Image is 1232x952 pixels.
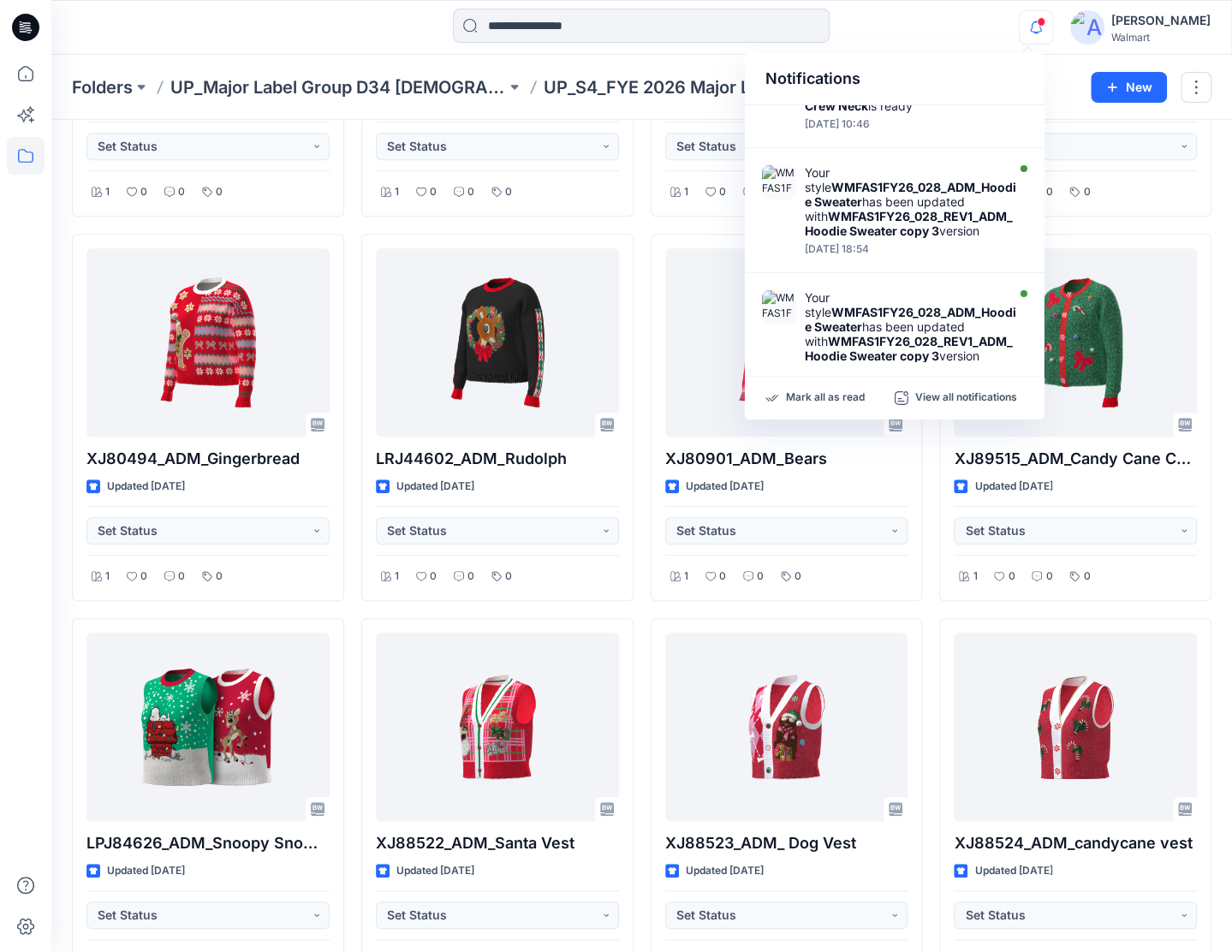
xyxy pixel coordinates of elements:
a: LRJ44602_ADM_Rudolph [376,248,619,437]
p: 0 [795,568,801,586]
p: Mark all as read [786,390,865,406]
a: XJ88523_ADM_ Dog Vest [665,633,908,821]
p: 1 [395,183,399,201]
p: 1 [105,568,110,586]
img: WMFAS1FY26_028_REV1_ADM_Hoodie Sweater copy 3 [762,290,796,324]
p: 0 [1045,568,1052,586]
p: 0 [430,568,437,586]
p: LPJ84626_ADM_Snoopy Snow Vest [86,831,330,855]
a: XJ89515_ADM_Candy Cane Cardigan [954,248,1197,437]
p: 0 [430,183,437,201]
p: XJ80901_ADM_Bears [665,447,908,471]
p: Updated [DATE] [686,862,764,880]
p: 0 [757,568,764,586]
p: 0 [1045,183,1052,201]
a: XJ88522_ADM_Santa Vest [376,633,619,821]
p: 0 [1008,568,1015,586]
p: XJ88522_ADM_Santa Vest [376,831,619,855]
p: LRJ44602_ADM_Rudolph [376,447,619,471]
div: Notifications [745,53,1045,105]
a: XJ80901_ADM_Bears [665,248,908,437]
p: 0 [505,568,512,586]
div: Your style has been updated with version [805,165,1017,238]
p: 0 [1083,568,1090,586]
a: Folders [72,75,133,99]
a: LPJ84626_ADM_Snoopy Snow Vest [86,633,330,821]
p: 1 [973,568,977,586]
img: WMFAS1FY26_028_REV1_ADM_Hoodie Sweater copy 3 [762,165,796,199]
p: 0 [505,183,512,201]
p: 0 [216,183,223,201]
p: 1 [395,568,399,586]
div: Your style has been updated with version [805,290,1017,363]
p: Updated [DATE] [686,478,764,496]
p: Updated [DATE] [974,478,1052,496]
p: XJ89515_ADM_Candy Cane Cardigan [954,447,1197,471]
div: [PERSON_NAME] [1111,10,1211,31]
button: New [1091,72,1167,103]
p: 0 [140,183,147,201]
p: 0 [178,568,185,586]
a: UP_Major Label Group D34 [DEMOGRAPHIC_DATA] Sweaters [170,75,506,99]
p: 0 [719,568,726,586]
p: 1 [105,183,110,201]
p: 0 [467,568,474,586]
p: 0 [467,183,474,201]
strong: WMFAS1FY26_028_REV1_ADM_Hoodie Sweater copy 3 [805,334,1013,363]
p: View all notifications [915,390,1017,406]
p: Updated [DATE] [974,862,1052,880]
p: XJ88524_ADM_candycane vest [954,831,1197,855]
p: 0 [1083,183,1090,201]
a: XJ88524_ADM_candycane vest [954,633,1197,821]
p: XJ80494_ADM_Gingerbread [86,447,330,471]
div: Monday, August 18, 2025 10:46 [805,118,1002,130]
p: 0 [719,183,726,201]
p: 0 [216,568,223,586]
strong: WMFAS1FY26_028_ADM_Hoodie Sweater [805,305,1016,334]
p: Updated [DATE] [107,478,185,496]
p: UP_S4_FYE 2026 Major Label Group D34 [DEMOGRAPHIC_DATA] SWEATERS [544,75,879,99]
p: 1 [684,568,688,586]
strong: WMFAS1FY26_028_REV1_ADM_Hoodie Sweater copy 3 [805,209,1013,238]
div: Walmart [1111,31,1211,44]
p: 0 [178,183,185,201]
p: Updated [DATE] [107,862,185,880]
p: 1 [684,183,688,201]
p: XJ88523_ADM_ Dog Vest [665,831,908,855]
p: Updated [DATE] [396,478,474,496]
a: XJ80494_ADM_Gingerbread [86,248,330,437]
p: Updated [DATE] [396,862,474,880]
strong: WMFAS1FY26_028_ADM_Hoodie Sweater [805,180,1016,209]
p: 0 [140,568,147,586]
div: Friday, August 15, 2025 18:54 [805,243,1017,255]
img: avatar [1070,10,1104,45]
